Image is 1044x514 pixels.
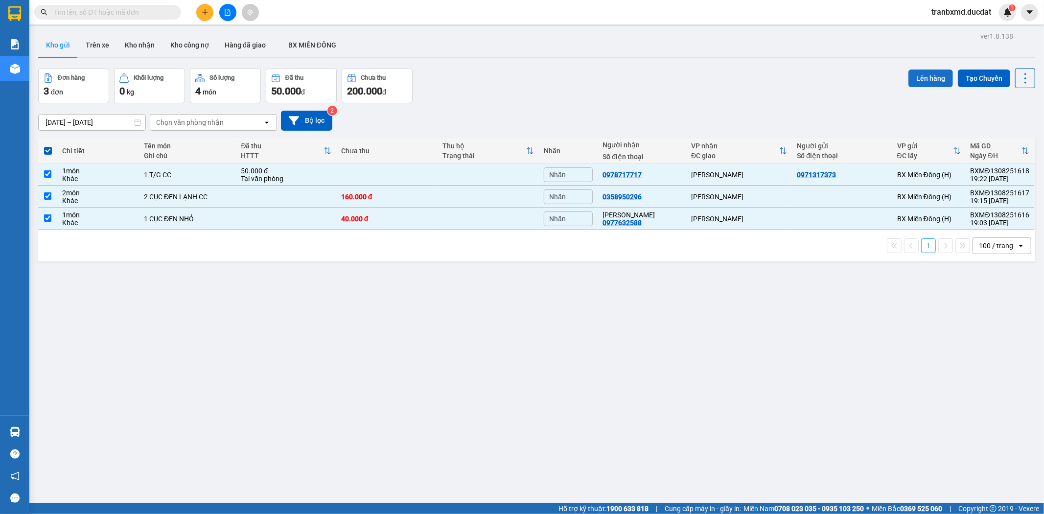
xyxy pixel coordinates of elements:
[144,171,231,179] div: 1 T/G CC
[691,215,787,223] div: [PERSON_NAME]
[78,33,117,57] button: Trên xe
[144,152,231,160] div: Ghi chú
[6,27,53,46] strong: 0931 600 979
[603,211,681,219] div: LÊ THÀNH
[196,4,213,21] button: plus
[971,175,1029,183] div: 19:22 [DATE]
[62,27,141,46] strong: 0901 900 568
[774,505,864,513] strong: 0708 023 035 - 0935 103 250
[119,85,125,97] span: 0
[341,147,433,155] div: Chưa thu
[656,503,657,514] span: |
[41,9,47,16] span: search
[971,152,1021,160] div: Ngày ĐH
[144,215,231,223] div: 1 CỤC ĐEN NHỎ
[897,215,961,223] div: BX Miền Đông (H)
[127,88,134,96] span: kg
[209,74,234,81] div: Số lượng
[10,471,20,481] span: notification
[438,138,539,164] th: Toggle SortBy
[144,142,231,150] div: Tên món
[44,85,49,97] span: 3
[958,70,1010,87] button: Tạo Chuyến
[1003,8,1012,17] img: icon-new-feature
[347,85,382,97] span: 200.000
[54,7,169,18] input: Tìm tên, số ĐT hoặc mã đơn
[288,41,336,49] span: BX MIỀN ĐÔNG
[950,503,951,514] span: |
[156,117,224,127] div: Chọn văn phòng nhận
[219,4,236,21] button: file-add
[247,9,254,16] span: aim
[217,33,274,57] button: Hàng đã giao
[691,142,779,150] div: VP nhận
[301,88,305,96] span: đ
[1025,8,1034,17] span: caret-down
[797,171,836,179] div: 0971317373
[341,193,433,201] div: 160.000 đ
[1009,4,1016,11] sup: 1
[190,68,261,103] button: Số lượng4món
[665,503,741,514] span: Cung cấp máy in - giấy in:
[10,427,20,437] img: warehouse-icon
[62,27,123,37] strong: [PERSON_NAME]:
[897,193,961,201] div: BX Miền Đông (H)
[285,74,303,81] div: Đã thu
[966,138,1034,164] th: Toggle SortBy
[971,189,1029,197] div: BXMĐ1308251617
[924,6,999,18] span: tranbxmd.ducdat
[62,47,110,57] strong: 0901 933 179
[971,211,1029,219] div: BXMĐ1308251616
[117,33,162,57] button: Kho nhận
[327,106,337,116] sup: 2
[549,193,566,201] span: Nhãn
[797,142,887,150] div: Người gửi
[691,193,787,201] div: [PERSON_NAME]
[51,88,63,96] span: đơn
[603,193,642,201] div: 0358950296
[281,111,332,131] button: Bộ lọc
[114,68,185,103] button: Khối lượng0kg
[603,141,681,149] div: Người nhận
[62,175,134,183] div: Khác
[62,189,134,197] div: 2 món
[603,171,642,179] div: 0978717717
[872,503,942,514] span: Miền Bắc
[892,138,966,164] th: Toggle SortBy
[549,171,566,179] span: Nhãn
[341,215,433,223] div: 40.000 đ
[10,493,20,503] span: message
[549,215,566,223] span: Nhãn
[27,9,122,23] span: ĐỨC ĐẠT GIA LAI
[743,503,864,514] span: Miền Nam
[241,152,323,160] div: HTTT
[38,68,109,103] button: Đơn hàng3đơn
[202,9,209,16] span: plus
[979,241,1013,251] div: 100 / trang
[971,142,1021,150] div: Mã GD
[58,74,85,81] div: Đơn hàng
[897,152,953,160] div: ĐC lấy
[144,193,231,201] div: 2 CỤC ĐEN LẠNH CC
[62,167,134,175] div: 1 món
[38,33,78,57] button: Kho gửi
[866,507,869,511] span: ⚪️
[162,33,217,57] button: Kho công nợ
[1017,242,1025,250] svg: open
[62,197,134,205] div: Khác
[39,115,145,130] input: Select a date range.
[544,147,593,155] div: Nhãn
[6,61,49,75] span: VP GỬI:
[6,47,54,57] strong: 0901 936 968
[921,238,936,253] button: 1
[62,219,134,227] div: Khác
[691,171,787,179] div: [PERSON_NAME]
[10,449,20,459] span: question-circle
[342,68,413,103] button: Chưa thu200.000đ
[971,197,1029,205] div: 19:15 [DATE]
[606,505,649,513] strong: 1900 633 818
[203,88,216,96] span: món
[897,171,961,179] div: BX Miền Đông (H)
[62,147,134,155] div: Chi tiết
[263,118,271,126] svg: open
